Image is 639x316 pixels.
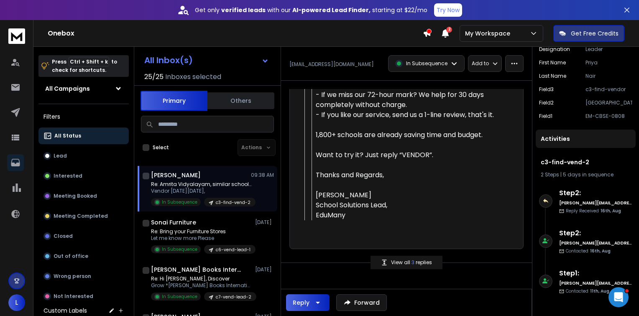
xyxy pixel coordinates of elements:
h1: c3-find-vend-2 [541,158,631,166]
p: c6-vend-lead-1 [216,247,250,253]
p: Leader [585,46,632,53]
p: Reply Received [566,208,621,214]
div: School Solutions Lead, [316,200,505,210]
div: EduMany [316,210,505,220]
p: Get Free Credits [571,29,619,38]
p: Nair [585,73,632,79]
button: Out of office [38,248,129,265]
p: Contacted [566,248,611,254]
p: Press to check for shortcuts. [52,58,117,74]
p: Field3 [539,86,554,93]
button: Interested [38,168,129,184]
button: Get Free Credits [553,25,624,42]
button: L [8,294,25,311]
p: Last Name [539,73,566,79]
p: View all replies [391,259,432,266]
p: Vendor [DATE][DATE], [151,188,251,194]
p: Wrong person [54,273,91,280]
h1: [PERSON_NAME] Books International [151,265,243,274]
button: Not Interested [38,288,129,305]
div: Reply [293,298,309,307]
div: | [541,171,631,178]
p: Out of office [54,253,88,260]
p: In Subsequence [162,246,197,252]
h6: [PERSON_NAME][EMAIL_ADDRESS][DOMAIN_NAME] [559,240,632,246]
p: Re: Bring your Furniture Stores [151,228,251,235]
strong: AI-powered Lead Finder, [292,6,371,14]
button: Others [207,92,274,110]
p: [DATE] [255,266,274,273]
iframe: Intercom live chat [608,287,629,307]
h1: [PERSON_NAME] [151,171,201,179]
div: - If you like our service, send us a 1-line review, that's it. [316,110,505,120]
p: Closed [54,233,73,240]
span: 2 [446,27,452,33]
p: Add to [472,60,489,67]
button: Primary [141,91,207,111]
h6: Step 2 : [559,188,632,198]
p: First Name [539,59,566,66]
div: Activities [536,130,636,148]
p: EM-CBSE-0808 [585,113,632,120]
p: Priya [585,59,632,66]
h1: All Inbox(s) [144,56,193,64]
p: Try Now [437,6,460,14]
p: c7-vend-lead-2 [216,294,251,300]
span: 11th, Aug [590,288,609,294]
p: Field2 [539,99,554,106]
p: Get only with our starting at $22/mo [195,6,427,14]
p: My Workspace [465,29,514,38]
img: logo [8,28,25,44]
span: 5 days in sequence [563,171,613,178]
p: [DATE] [255,219,274,226]
button: Try Now [434,3,462,17]
p: In Subsequence [162,293,197,300]
div: Thanks and Regards, [316,170,505,180]
h6: [PERSON_NAME][EMAIL_ADDRESS][DOMAIN_NAME] [559,280,632,286]
p: Field1 [539,113,552,120]
button: All Inbox(s) [138,52,276,69]
button: Wrong person [38,268,129,285]
h3: Filters [38,111,129,122]
p: [GEOGRAPHIC_DATA] [585,99,632,106]
div: Want to try it? Just reply “VENDOR”. [316,150,505,160]
p: In Subsequence [162,199,197,205]
label: Select [153,144,169,151]
button: Closed [38,228,129,245]
button: Meeting Booked [38,188,129,204]
p: [EMAIL_ADDRESS][DOMAIN_NAME] [289,61,374,68]
strong: verified leads [221,6,266,14]
p: Meeting Booked [54,193,97,199]
p: Lead [54,153,67,159]
p: All Status [54,133,81,139]
p: Designation [539,46,570,53]
span: Ctrl + Shift + k [69,57,109,66]
p: Meeting Completed [54,213,108,219]
p: Not Interested [54,293,93,300]
span: 2 Steps [541,171,559,178]
h6: Step 2 : [559,228,632,238]
button: Reply [286,294,330,311]
button: All Campaigns [38,80,129,97]
p: Contacted [566,288,609,294]
button: Meeting Completed [38,208,129,224]
h3: Inboxes selected [165,72,221,82]
span: 16th, Aug [590,248,611,254]
span: 25 / 25 [144,72,164,82]
p: Let me know more Please [151,235,251,242]
h6: Step 1 : [559,268,632,278]
span: 16th, Aug [601,208,621,214]
div: [PERSON_NAME] [316,190,505,200]
button: Lead [38,148,129,164]
h1: Onebox [48,28,423,38]
p: c3-find-vendor [585,86,632,93]
h1: All Campaigns [45,84,90,93]
button: All Status [38,127,129,144]
p: 09:38 AM [251,172,274,178]
p: Grow *[PERSON_NAME] Books International* (An [151,282,251,289]
div: 1,800+ schools are already saving time and budget. [316,130,505,140]
p: c3-find-vend-2 [216,199,250,206]
button: Forward [336,294,387,311]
